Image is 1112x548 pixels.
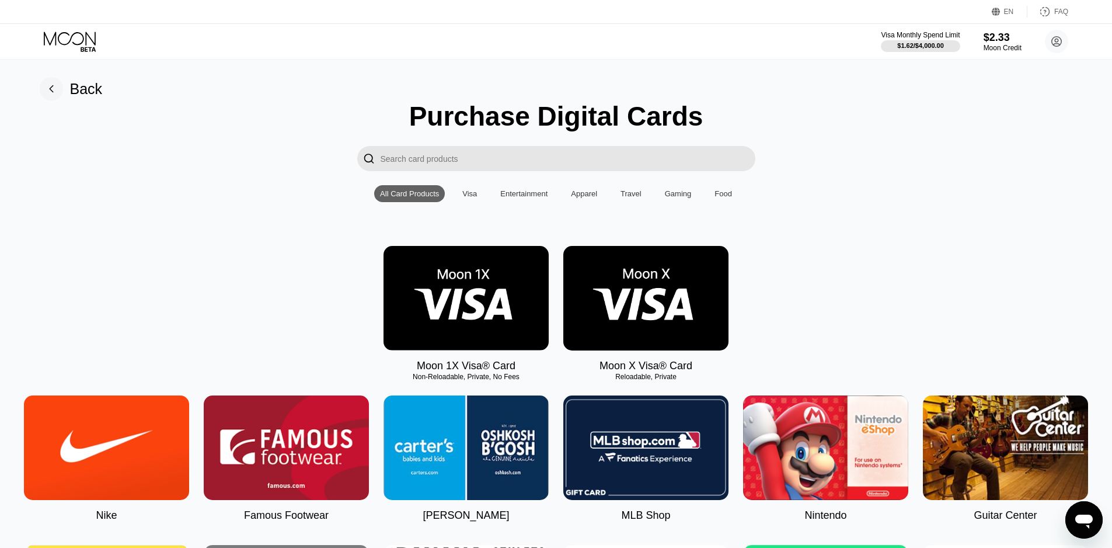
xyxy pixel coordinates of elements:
[494,185,553,202] div: Entertainment
[714,189,732,198] div: Food
[659,185,698,202] div: Gaming
[665,189,692,198] div: Gaming
[1004,8,1014,16] div: EN
[456,185,483,202] div: Visa
[462,189,477,198] div: Visa
[374,185,445,202] div: All Card Products
[96,509,117,522] div: Nike
[881,31,960,52] div: Visa Monthly Spend Limit$1.62/$4,000.00
[984,32,1022,44] div: $2.33
[621,509,670,522] div: MLB Shop
[384,373,549,381] div: Non-Reloadable, Private, No Fees
[417,360,515,372] div: Moon 1X Visa® Card
[500,189,548,198] div: Entertainment
[423,509,509,522] div: [PERSON_NAME]
[992,6,1027,18] div: EN
[881,31,960,39] div: Visa Monthly Spend Limit
[357,146,381,171] div: 
[363,152,375,165] div: 
[974,509,1037,522] div: Guitar Center
[984,44,1022,52] div: Moon Credit
[571,189,597,198] div: Apparel
[621,189,642,198] div: Travel
[40,77,103,100] div: Back
[984,32,1022,52] div: $2.33Moon Credit
[709,185,738,202] div: Food
[1027,6,1068,18] div: FAQ
[565,185,603,202] div: Apparel
[381,146,755,171] input: Search card products
[563,373,728,381] div: Reloadable, Private
[1054,8,1068,16] div: FAQ
[599,360,692,372] div: Moon X Visa® Card
[244,509,329,522] div: Famous Footwear
[615,185,647,202] div: Travel
[70,81,103,98] div: Back
[1065,501,1103,539] iframe: Mesajlaşma penceresini başlatma düğmesi
[380,189,439,198] div: All Card Products
[409,100,703,132] div: Purchase Digital Cards
[897,42,944,49] div: $1.62 / $4,000.00
[804,509,846,522] div: Nintendo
